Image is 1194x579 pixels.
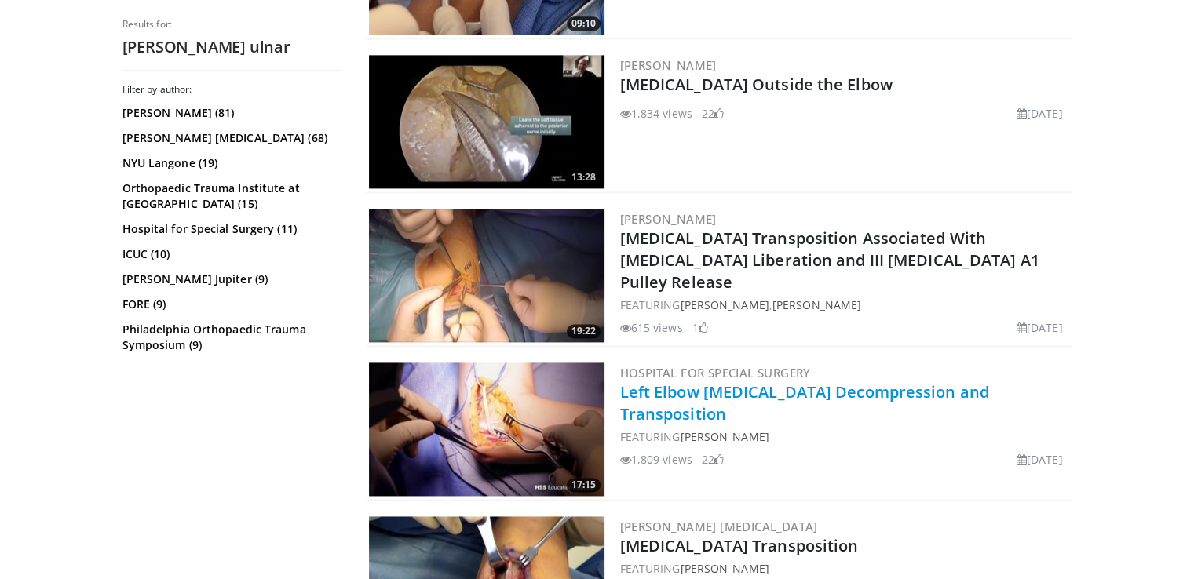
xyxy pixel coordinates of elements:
[702,451,724,468] li: 22
[369,55,604,188] a: 13:28
[1017,319,1063,336] li: [DATE]
[369,362,604,496] img: 21c91b7f-9d82-4a02-93c1-9e5d2e2a91bb.300x170_q85_crop-smart_upscale.jpg
[620,74,893,95] a: [MEDICAL_DATA] Outside the Elbow
[620,365,811,381] a: Hospital for Special Surgery
[680,429,769,444] a: [PERSON_NAME]
[620,428,1069,445] div: FEATURING
[567,16,601,31] span: 09:10
[620,451,692,468] li: 1,809 views
[620,560,1069,577] div: FEATURING
[1017,451,1063,468] li: [DATE]
[620,211,717,227] a: [PERSON_NAME]
[692,319,708,336] li: 1
[122,297,338,312] a: FORE (9)
[122,18,342,31] p: Results for:
[369,209,604,342] img: 0849c8be-74e2-47df-9cf8-b2f0f6d591d2.300x170_q85_crop-smart_upscale.jpg
[620,297,1069,313] div: FEATURING ,
[369,362,604,496] a: 17:15
[680,561,769,576] a: [PERSON_NAME]
[620,381,989,424] a: Left Elbow [MEDICAL_DATA] Decompression and Transposition
[122,246,338,262] a: ICUC (10)
[122,83,342,96] h3: Filter by author:
[620,105,692,122] li: 1,834 views
[620,519,818,534] a: [PERSON_NAME] [MEDICAL_DATA]
[567,478,601,492] span: 17:15
[369,55,604,188] img: 20ce3b5a-0722-4097-bd3d-ce3a17744bd4.300x170_q85_crop-smart_upscale.jpg
[122,271,338,287] a: [PERSON_NAME] Jupiter (9)
[567,324,601,338] span: 19:22
[122,180,338,212] a: Orthopaedic Trauma Institute at [GEOGRAPHIC_DATA] (15)
[122,105,338,121] a: [PERSON_NAME] (81)
[1017,105,1063,122] li: [DATE]
[620,319,683,336] li: 615 views
[680,297,769,312] a: [PERSON_NAME]
[122,37,342,57] h2: [PERSON_NAME] ulnar
[620,228,1039,293] a: [MEDICAL_DATA] Transposition Associated With [MEDICAL_DATA] Liberation and III [MEDICAL_DATA] A1 ...
[122,221,338,237] a: Hospital for Special Surgery (11)
[122,130,338,146] a: [PERSON_NAME] [MEDICAL_DATA] (68)
[702,105,724,122] li: 22
[122,155,338,171] a: NYU Langone (19)
[772,297,861,312] a: [PERSON_NAME]
[369,209,604,342] a: 19:22
[620,57,717,73] a: [PERSON_NAME]
[620,535,859,556] a: [MEDICAL_DATA] Transposition
[567,170,601,184] span: 13:28
[122,322,338,353] a: Philadelphia Orthopaedic Trauma Symposium (9)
